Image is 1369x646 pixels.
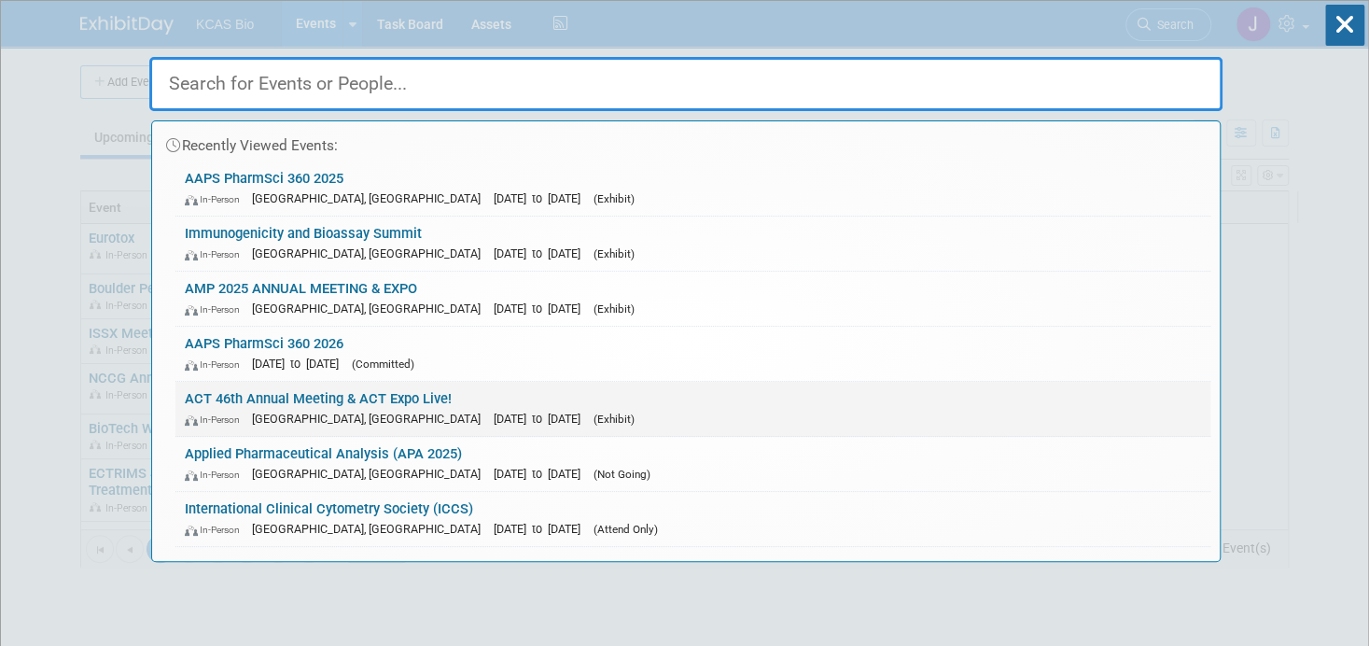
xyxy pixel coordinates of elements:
span: (Not Going) [594,468,650,481]
span: [DATE] to [DATE] [494,246,590,260]
span: [GEOGRAPHIC_DATA], [GEOGRAPHIC_DATA] [252,522,490,536]
a: ACT 46th Annual Meeting & ACT Expo Live! In-Person [GEOGRAPHIC_DATA], [GEOGRAPHIC_DATA] [DATE] to... [175,382,1210,436]
span: In-Person [185,358,248,371]
span: In-Person [185,469,248,481]
span: In-Person [185,193,248,205]
span: [DATE] to [DATE] [494,467,590,481]
input: Search for Events or People... [149,57,1222,111]
a: Applied Pharmaceutical Analysis (APA 2025) In-Person [GEOGRAPHIC_DATA], [GEOGRAPHIC_DATA] [DATE] ... [175,437,1210,491]
a: International Clinical Cytometry Society (ICCS) In-Person [GEOGRAPHIC_DATA], [GEOGRAPHIC_DATA] [D... [175,492,1210,546]
span: [GEOGRAPHIC_DATA], [GEOGRAPHIC_DATA] [252,246,490,260]
span: [DATE] to [DATE] [494,522,590,536]
span: (Exhibit) [594,413,635,426]
span: [GEOGRAPHIC_DATA], [GEOGRAPHIC_DATA] [252,302,490,316]
a: AAPS PharmSci 360 2025 In-Person [GEOGRAPHIC_DATA], [GEOGRAPHIC_DATA] [DATE] to [DATE] (Exhibit) [175,161,1210,216]
span: [DATE] to [DATE] [494,412,590,426]
span: In-Person [185,248,248,260]
span: (Attend Only) [594,523,658,536]
span: [DATE] to [DATE] [252,357,348,371]
span: (Exhibit) [594,192,635,205]
a: AMP 2025 ANNUAL MEETING & EXPO In-Person [GEOGRAPHIC_DATA], [GEOGRAPHIC_DATA] [DATE] to [DATE] (E... [175,272,1210,326]
span: (Exhibit) [594,302,635,316]
span: [GEOGRAPHIC_DATA], [GEOGRAPHIC_DATA] [252,191,490,205]
span: In-Person [185,303,248,316]
span: [DATE] to [DATE] [494,302,590,316]
span: [GEOGRAPHIC_DATA], [GEOGRAPHIC_DATA] [252,467,490,481]
span: In-Person [185,414,248,426]
span: (Committed) [352,358,414,371]
a: AAPS PharmSci 360 2026 In-Person [DATE] to [DATE] (Committed) [175,327,1210,381]
span: (Exhibit) [594,247,635,260]
a: Immunogenicity and Bioassay Summit In-Person [GEOGRAPHIC_DATA], [GEOGRAPHIC_DATA] [DATE] to [DATE... [175,217,1210,271]
span: [DATE] to [DATE] [494,191,590,205]
span: In-Person [185,524,248,536]
div: Recently Viewed Events: [161,121,1210,161]
span: [GEOGRAPHIC_DATA], [GEOGRAPHIC_DATA] [252,412,490,426]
